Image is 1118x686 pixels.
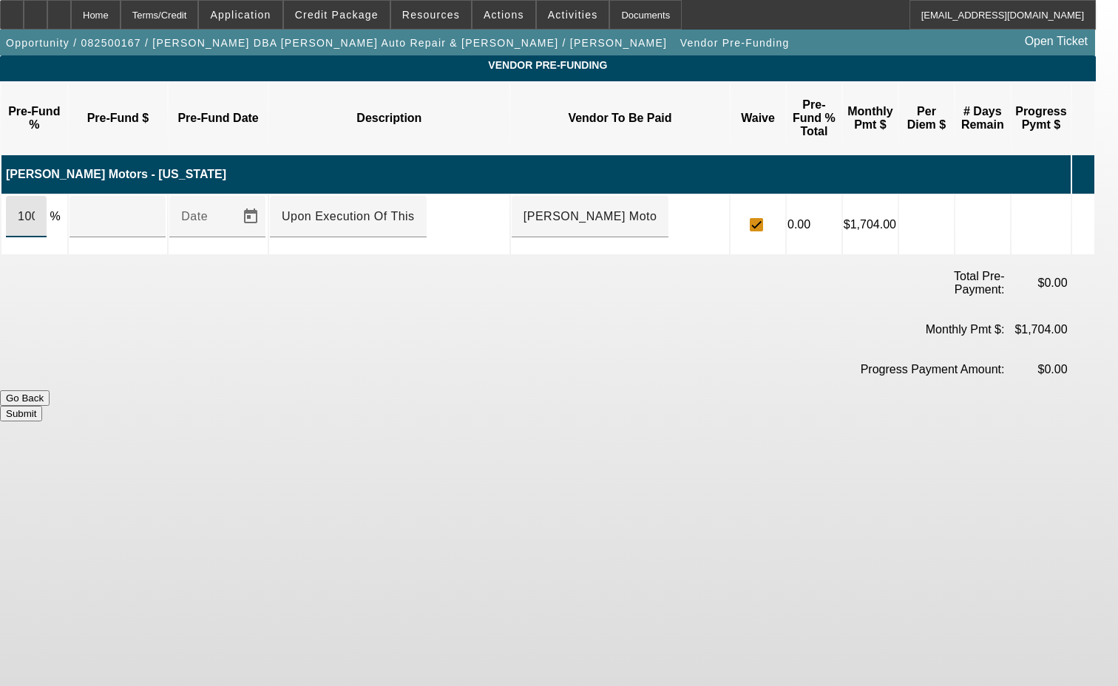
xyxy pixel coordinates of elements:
span: Vendor Pre-Funding [11,59,1085,71]
span: Resources [402,9,460,21]
p: [PERSON_NAME] Motors - [US_STATE] [6,168,1070,181]
span: Vendor Pre-Funding [680,37,790,49]
a: Open Ticket [1019,29,1094,54]
p: Monthly Pmt $: [819,323,1004,336]
p: Pre-Fund $ [72,112,164,125]
input: Account [524,208,657,225]
p: Progress Pymt $ [1015,105,1067,132]
button: Vendor Pre-Funding [677,30,793,56]
p: Waive [734,112,782,125]
p: $0.00 [1007,276,1067,290]
i: Delete [1073,211,1088,238]
p: Per Diem $ [903,105,950,132]
p: Vendor To Be Paid [515,112,725,125]
button: Open calendar [236,202,265,231]
i: Add [1073,160,1088,188]
mat-label: Date [181,210,208,223]
p: $1,704.00 [844,218,897,231]
p: Pre-Fund % [5,105,64,132]
span: % [50,210,60,223]
p: Progress Payment Amount: [819,363,1004,376]
p: $1,704.00 [1007,323,1067,336]
p: Pre-Fund Date [172,112,264,125]
button: Actions [472,1,535,29]
p: Description [273,112,506,125]
p: Pre-Fund % Total [790,98,838,138]
span: Actions [484,9,524,21]
button: Activities [537,1,609,29]
p: Monthly Pmt $ [847,105,894,132]
button: Resources [391,1,471,29]
p: 0.00 [787,218,841,231]
button: Application [199,1,282,29]
span: Activities [548,9,598,21]
p: # Days Remain [959,105,1006,132]
p: $0.00 [1007,363,1067,376]
p: Total Pre-Payment: [945,270,1005,296]
span: Opportunity / 082500167 / [PERSON_NAME] DBA [PERSON_NAME] Auto Repair & [PERSON_NAME] / [PERSON_N... [6,37,667,49]
span: Application [210,9,271,21]
span: Credit Package [295,9,379,21]
button: Credit Package [284,1,390,29]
